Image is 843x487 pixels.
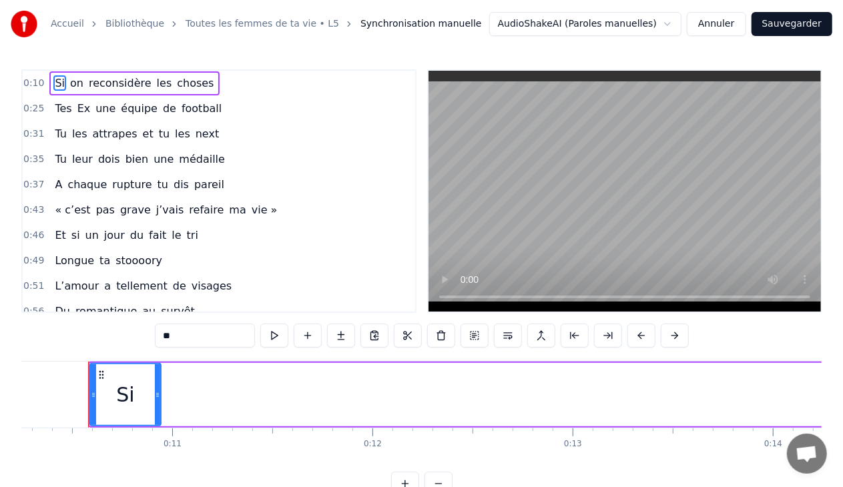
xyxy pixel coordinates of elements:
span: Et [53,227,67,243]
span: L’amour [53,278,100,294]
span: 0:51 [23,280,44,293]
span: grave [119,202,152,217]
div: 0:13 [564,439,582,450]
span: 0:35 [23,153,44,166]
span: 0:25 [23,102,44,115]
a: Accueil [51,17,84,31]
span: fait [148,227,168,243]
div: Ouvrir le chat [787,434,827,474]
span: rupture [111,177,153,192]
span: refaire [188,202,225,217]
span: romantique [74,304,138,319]
span: tellement [115,278,169,294]
div: 0:12 [364,439,382,450]
span: A [53,177,63,192]
span: attrapes [91,126,139,141]
span: Tu [53,151,67,167]
div: 0:11 [164,439,182,450]
div: 0:14 [764,439,782,450]
span: si [70,227,81,243]
span: Si [53,75,66,91]
span: 0:37 [23,178,44,191]
span: « c’est [53,202,91,217]
button: Sauvegarder [752,12,832,36]
span: pareil [193,177,226,192]
span: pas [95,202,116,217]
span: 0:46 [23,229,44,242]
span: bien [124,151,150,167]
span: jour [103,227,126,243]
span: Longue [53,253,95,268]
span: dis [172,177,190,192]
span: stoooory [114,253,164,268]
span: une [152,151,175,167]
span: 0:43 [23,203,44,217]
a: Bibliothèque [105,17,164,31]
span: un [84,227,100,243]
span: dois [97,151,121,167]
span: leur [71,151,94,167]
span: et [142,126,155,141]
span: le [170,227,182,243]
span: visages [190,278,233,294]
div: Si [116,380,134,410]
span: 0:31 [23,127,44,141]
span: équipe [119,101,159,116]
span: 0:49 [23,254,44,268]
span: les [174,126,192,141]
span: de [172,278,188,294]
a: Toutes les femmes de ta vie • L5 [186,17,339,31]
span: next [194,126,220,141]
span: tu [156,177,170,192]
span: du [129,227,145,243]
span: tri [186,227,200,243]
span: Ex [76,101,92,116]
span: médaille [178,151,226,167]
span: choses [176,75,215,91]
span: vie » [250,202,279,217]
span: Du [53,304,71,319]
span: 0:56 [23,305,44,318]
span: football [180,101,223,116]
span: on [69,75,85,91]
span: au [141,304,157,319]
span: Tes [53,101,73,116]
span: chaque [66,177,108,192]
span: Tu [53,126,67,141]
span: tu [158,126,171,141]
span: ta [98,253,111,268]
span: les [71,126,89,141]
nav: breadcrumb [51,17,482,31]
span: reconsidère [87,75,153,91]
span: de [162,101,178,116]
button: Annuler [687,12,746,36]
span: les [156,75,174,91]
span: a [103,278,112,294]
img: youka [11,11,37,37]
span: Synchronisation manuelle [360,17,482,31]
span: survêt [160,304,196,319]
span: 0:10 [23,77,44,90]
span: une [94,101,117,116]
span: j’vais [155,202,186,217]
span: ma [228,202,247,217]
